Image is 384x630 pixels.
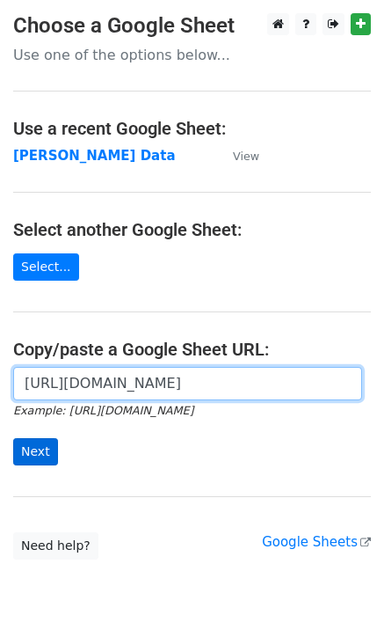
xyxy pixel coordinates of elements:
a: Need help? [13,532,98,560]
small: View [233,150,259,163]
iframe: Chat Widget [296,546,384,630]
h3: Choose a Google Sheet [13,13,371,39]
a: [PERSON_NAME] Data [13,148,176,164]
input: Paste your Google Sheet URL here [13,367,362,400]
p: Use one of the options below... [13,46,371,64]
h4: Select another Google Sheet: [13,219,371,240]
small: Example: [URL][DOMAIN_NAME] [13,404,193,417]
a: Google Sheets [262,534,371,550]
h4: Use a recent Google Sheet: [13,118,371,139]
h4: Copy/paste a Google Sheet URL: [13,339,371,360]
a: Select... [13,253,79,281]
a: View [215,148,259,164]
input: Next [13,438,58,465]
